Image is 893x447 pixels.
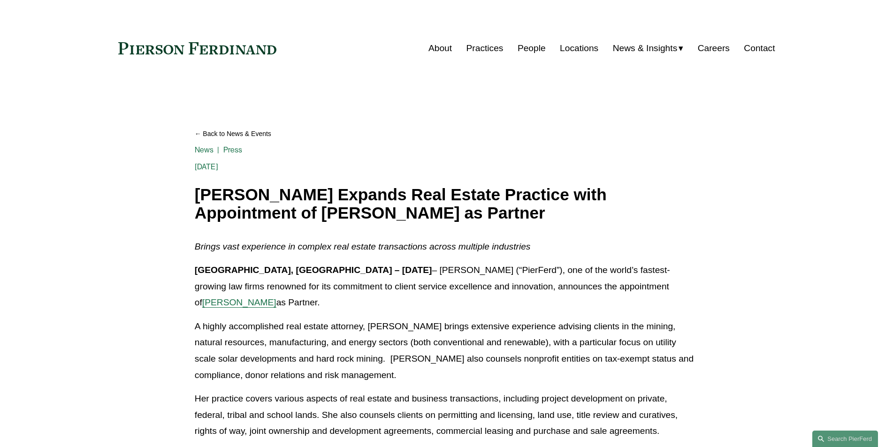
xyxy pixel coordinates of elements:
p: Her practice covers various aspects of real estate and business transactions, including project d... [195,391,698,439]
strong: [GEOGRAPHIC_DATA], [GEOGRAPHIC_DATA] – [DATE] [195,265,432,275]
a: Contact [744,39,775,57]
a: Press [223,145,243,154]
a: Practices [466,39,504,57]
em: Brings vast experience in complex real estate transactions across multiple industries [195,242,531,251]
a: People [518,39,546,57]
a: Careers [698,39,730,57]
a: About [428,39,452,57]
a: Locations [560,39,598,57]
a: Search this site [812,431,878,447]
p: A highly accomplished real estate attorney, [PERSON_NAME] brings extensive experience advising cl... [195,318,698,383]
h1: [PERSON_NAME] Expands Real Estate Practice with Appointment of [PERSON_NAME] as Partner [195,186,698,222]
span: [DATE] [195,162,218,171]
p: – [PERSON_NAME] (“PierFerd”), one of the world’s fastest-growing law firms renowned for its commi... [195,262,698,311]
span: News & Insights [613,40,678,57]
a: [PERSON_NAME] [202,297,276,307]
a: News [195,145,214,154]
a: Back to News & Events [195,126,698,142]
a: folder dropdown [613,39,684,57]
